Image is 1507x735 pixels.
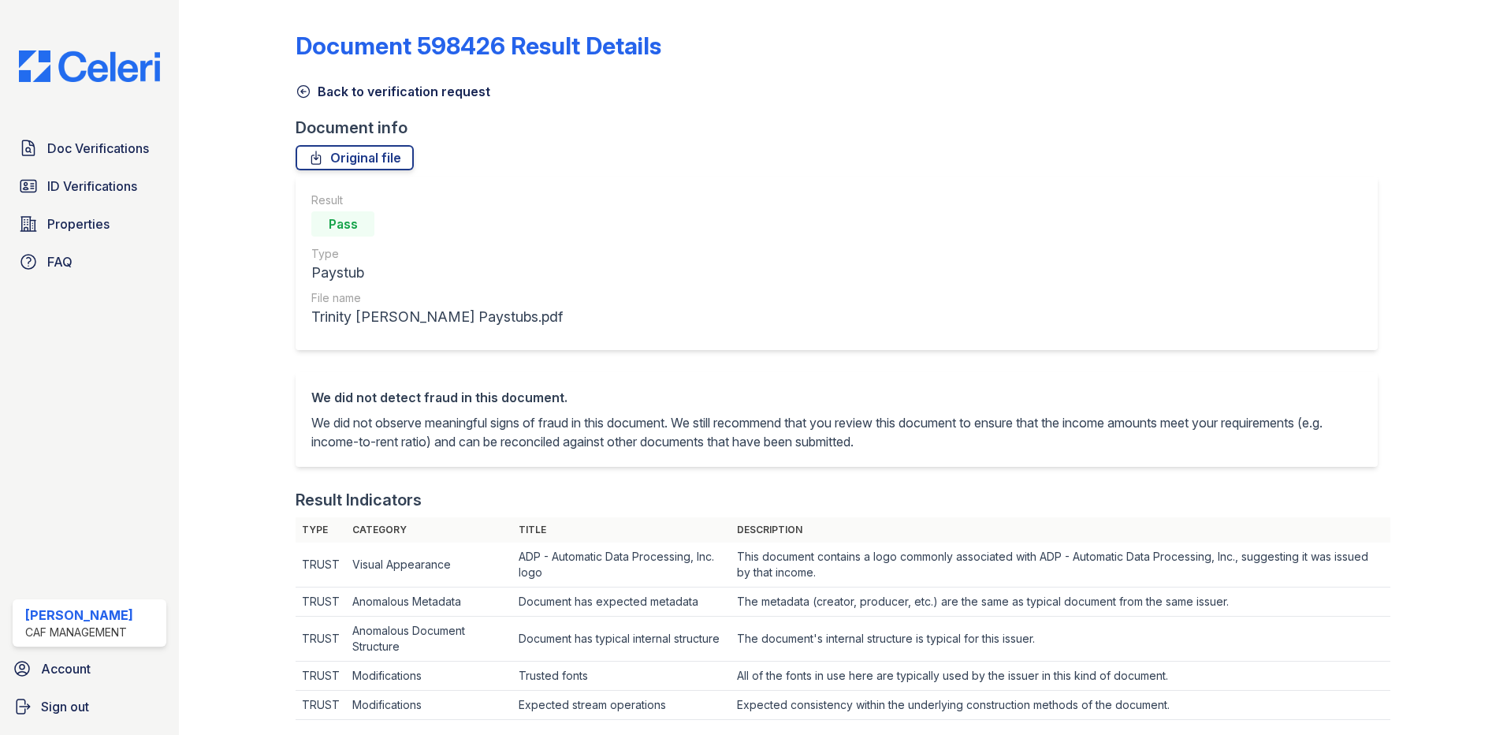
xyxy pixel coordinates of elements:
[512,617,731,662] td: Document has typical internal structure
[731,517,1390,543] th: Description
[296,117,1390,139] div: Document info
[311,192,563,208] div: Result
[47,177,137,196] span: ID Verifications
[41,659,91,678] span: Account
[296,517,346,543] th: Type
[346,588,512,617] td: Anomalous Metadata
[296,32,661,60] a: Document 598426 Result Details
[47,215,110,233] span: Properties
[731,588,1390,617] td: The metadata (creator, producer, etc.) are the same as typical document from the same issuer.
[311,262,563,284] div: Paystub
[296,82,490,101] a: Back to verification request
[311,246,563,262] div: Type
[731,662,1390,691] td: All of the fonts in use here are typically used by the issuer in this kind of document.
[311,290,563,306] div: File name
[311,211,374,237] div: Pass
[512,543,731,588] td: ADP - Automatic Data Processing, Inc. logo
[13,170,166,202] a: ID Verifications
[13,132,166,164] a: Doc Verifications
[512,588,731,617] td: Document has expected metadata
[296,691,346,720] td: TRUST
[296,543,346,588] td: TRUST
[6,653,173,685] a: Account
[296,662,346,691] td: TRUST
[346,691,512,720] td: Modifications
[296,145,414,170] a: Original file
[311,388,1362,407] div: We did not detect fraud in this document.
[346,617,512,662] td: Anomalous Document Structure
[346,517,512,543] th: Category
[512,691,731,720] td: Expected stream operations
[13,246,166,278] a: FAQ
[47,252,73,271] span: FAQ
[512,517,731,543] th: Title
[296,617,346,662] td: TRUST
[6,691,173,722] a: Sign out
[296,489,422,511] div: Result Indicators
[311,413,1362,451] p: We did not observe meaningful signs of fraud in this document. We still recommend that you review...
[25,625,133,640] div: CAF Management
[47,139,149,158] span: Doc Verifications
[731,691,1390,720] td: Expected consistency within the underlying construction methods of the document.
[346,543,512,588] td: Visual Appearance
[512,662,731,691] td: Trusted fonts
[311,306,563,328] div: Trinity [PERSON_NAME] Paystubs.pdf
[731,543,1390,588] td: This document contains a logo commonly associated with ADP - Automatic Data Processing, Inc., sug...
[6,50,173,82] img: CE_Logo_Blue-a8612792a0a2168367f1c8372b55b34899dd931a85d93a1a3d3e32e68fde9ad4.png
[346,662,512,691] td: Modifications
[41,697,89,716] span: Sign out
[731,617,1390,662] td: The document's internal structure is typical for this issuer.
[13,208,166,240] a: Properties
[25,606,133,625] div: [PERSON_NAME]
[296,588,346,617] td: TRUST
